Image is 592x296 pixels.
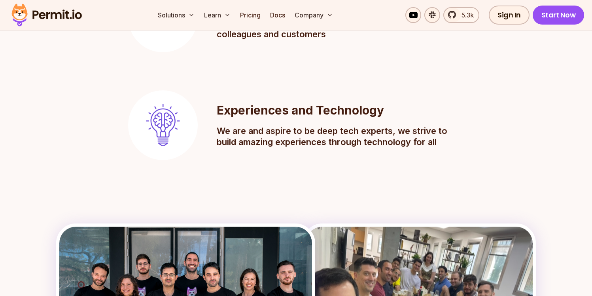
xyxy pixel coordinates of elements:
img: Permit logo [8,2,85,29]
a: Sign In [489,6,530,25]
span: 5.3k [457,10,474,20]
h3: Experiences and Technology [217,103,384,117]
button: Solutions [155,7,198,23]
p: We are and aspire to be deep tech experts, we strive to build amazing experiences through technol... [217,125,464,147]
button: Learn [201,7,234,23]
button: Company [291,7,336,23]
a: 5.3k [443,7,479,23]
a: Start Now [533,6,584,25]
a: Pricing [237,7,264,23]
a: Docs [267,7,288,23]
img: decorative [146,104,180,146]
